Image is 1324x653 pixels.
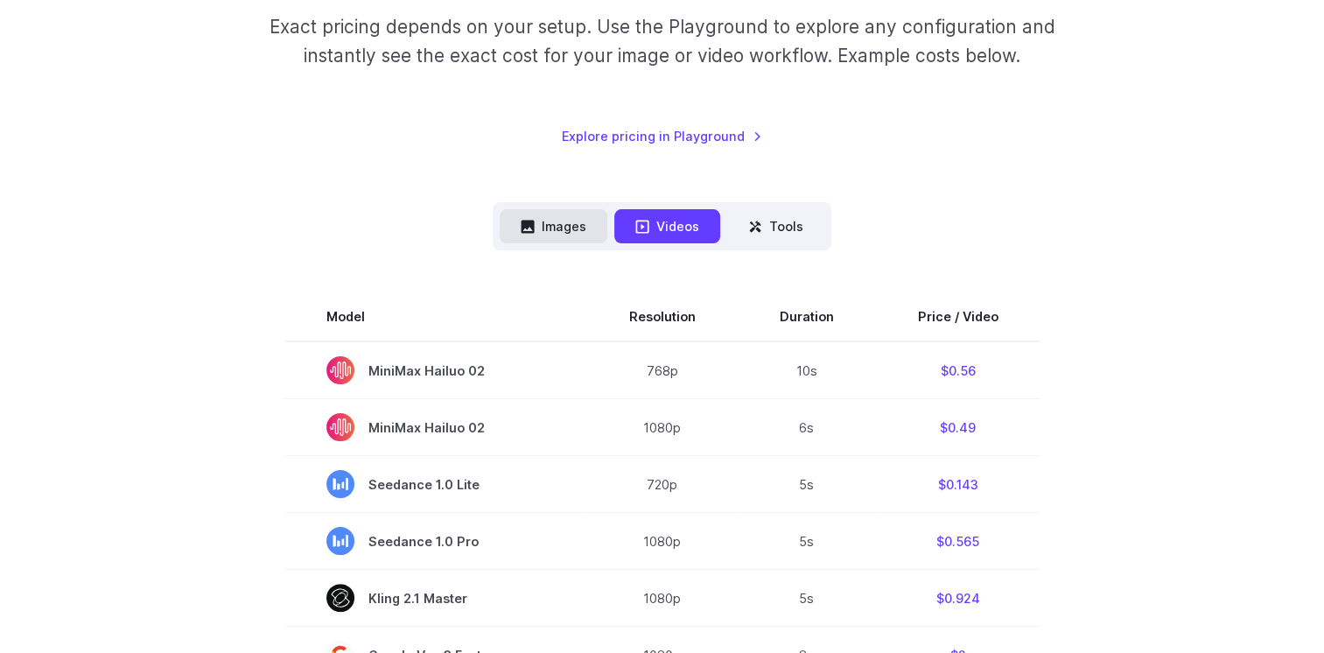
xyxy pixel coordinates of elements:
[738,399,876,456] td: 6s
[727,209,824,243] button: Tools
[500,209,607,243] button: Images
[587,456,738,513] td: 720p
[738,513,876,570] td: 5s
[562,126,762,146] a: Explore pricing in Playground
[876,513,1040,570] td: $0.565
[587,341,738,399] td: 768p
[326,356,545,384] span: MiniMax Hailuo 02
[235,12,1088,71] p: Exact pricing depends on your setup. Use the Playground to explore any configuration and instantl...
[876,292,1040,341] th: Price / Video
[614,209,720,243] button: Videos
[738,456,876,513] td: 5s
[876,399,1040,456] td: $0.49
[587,570,738,627] td: 1080p
[587,292,738,341] th: Resolution
[587,399,738,456] td: 1080p
[326,413,545,441] span: MiniMax Hailuo 02
[876,570,1040,627] td: $0.924
[587,513,738,570] td: 1080p
[326,584,545,612] span: Kling 2.1 Master
[738,570,876,627] td: 5s
[876,341,1040,399] td: $0.56
[738,292,876,341] th: Duration
[876,456,1040,513] td: $0.143
[738,341,876,399] td: 10s
[326,527,545,555] span: Seedance 1.0 Pro
[326,470,545,498] span: Seedance 1.0 Lite
[284,292,587,341] th: Model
